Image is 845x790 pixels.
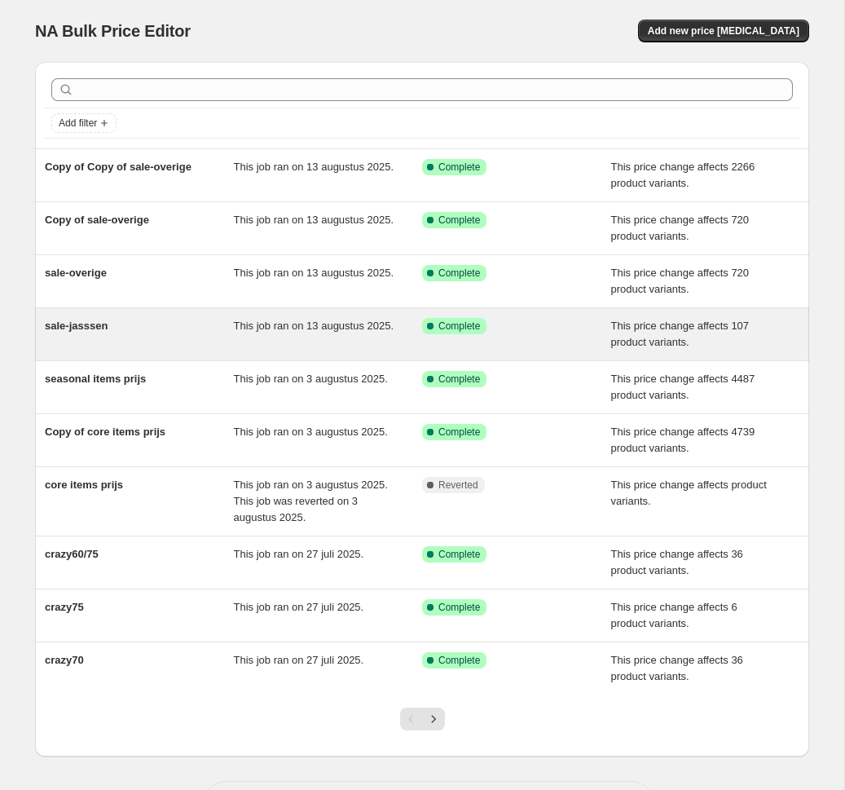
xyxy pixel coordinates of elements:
[45,479,123,491] span: core items prijs
[45,214,149,226] span: Copy of sale-overige
[234,654,364,666] span: This job ran on 27 juli 2025.
[234,373,388,385] span: This job ran on 3 augustus 2025.
[611,548,743,576] span: This price change affects 36 product variants.
[638,20,809,42] button: Add new price [MEDICAL_DATA]
[45,267,107,279] span: sale-overige
[611,161,755,189] span: This price change affects 2266 product variants.
[234,267,394,279] span: This job ran on 13 augustus 2025.
[611,426,755,454] span: This price change affects 4739 product variants.
[611,479,767,507] span: This price change affects product variants.
[438,320,480,333] span: Complete
[45,320,108,332] span: sale-jasssen
[234,601,364,613] span: This job ran on 27 juli 2025.
[438,161,480,174] span: Complete
[611,267,750,295] span: This price change affects 720 product variants.
[45,426,165,438] span: Copy of core items prijs
[438,654,480,667] span: Complete
[438,601,480,614] span: Complete
[611,601,737,629] span: This price change affects 6 product variants.
[45,601,84,613] span: crazy75
[400,708,445,730] nav: Pagination
[45,654,84,666] span: crazy70
[234,548,364,560] span: This job ran on 27 juli 2025.
[438,373,480,386] span: Complete
[438,548,480,561] span: Complete
[234,161,394,173] span: This job ran on 13 augustus 2025.
[234,320,394,332] span: This job ran on 13 augustus 2025.
[611,320,750,348] span: This price change affects 107 product variants.
[234,214,394,226] span: This job ran on 13 augustus 2025.
[438,426,480,439] span: Complete
[438,479,478,492] span: Reverted
[422,708,445,730] button: Next
[45,373,146,385] span: seasonal items prijs
[438,267,480,280] span: Complete
[35,22,191,40] span: NA Bulk Price Editor
[45,161,191,173] span: Copy of Copy of sale-overige
[611,373,755,401] span: This price change affects 4487 product variants.
[611,654,743,682] span: This price change affects 36 product variants.
[234,426,388,438] span: This job ran on 3 augustus 2025.
[51,113,117,133] button: Add filter
[611,214,750,242] span: This price change affects 720 product variants.
[45,548,99,560] span: crazy60/75
[438,214,480,227] span: Complete
[234,479,388,523] span: This job ran on 3 augustus 2025. This job was reverted on 3 augustus 2025.
[648,24,799,38] span: Add new price [MEDICAL_DATA]
[59,117,97,130] span: Add filter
